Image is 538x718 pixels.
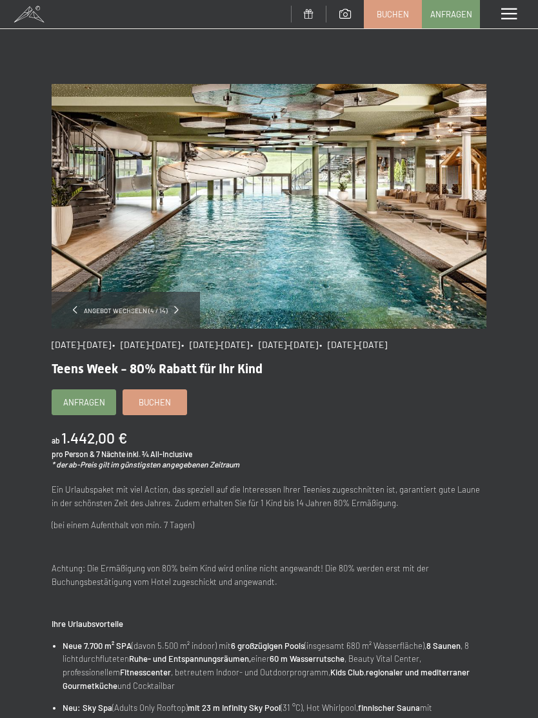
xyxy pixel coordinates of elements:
span: inkl. ¾ All-Inclusive [126,449,192,458]
strong: 60 m Wasserrutsche [270,653,344,664]
em: * der ab-Preis gilt im günstigsten angegebenen Zeitraum [52,460,239,469]
span: Anfragen [63,396,105,408]
b: 1.442,00 € [61,429,127,447]
span: Buchen [377,8,409,20]
p: Achtung: Die Ermäßigung von 80% beim Kind wird online nicht angewandt! Die 80% werden erst mit de... [52,562,486,589]
strong: Neue 7.700 m² SPA [63,641,132,651]
img: Teens Week - 80% Rabatt für Ihr Kind [52,84,486,329]
p: Ein Urlaubspaket mit viel Action, das speziell auf die Interessen Ihrer Teenies zugeschnitten ist... [52,483,486,510]
span: • [DATE]–[DATE] [319,339,387,350]
span: 7 Nächte [96,449,125,458]
span: • [DATE]–[DATE] [250,339,318,350]
strong: 8 Saunen [426,641,461,651]
li: (davon 5.500 m² indoor) mit (insgesamt 680 m² Wasserfläche), , 8 lichtdurchfluteten einer , Beaut... [63,639,486,693]
span: ab [52,436,60,445]
strong: 6 großzügigen Pools [231,641,304,651]
span: Angebot wechseln (4 / 14) [77,306,174,315]
strong: Ruhe- und Entspannungsräumen, [129,653,251,664]
strong: finnischer Sauna [358,703,420,713]
p: (bei einem Aufenthalt von min. 7 Tagen) [52,518,486,532]
span: • [DATE]–[DATE] [181,339,249,350]
strong: Neu: Sky Spa [63,703,112,713]
a: Buchen [123,390,186,415]
strong: regionaler und mediterraner Gourmetküche [63,667,470,691]
a: Buchen [364,1,421,28]
a: Anfragen [423,1,479,28]
a: Anfragen [52,390,115,415]
strong: Fitnesscenter [120,667,171,677]
strong: mit 23 m Infinity Sky Pool [188,703,281,713]
span: • [DATE]–[DATE] [112,339,180,350]
span: Teens Week - 80% Rabatt für Ihr Kind [52,361,263,376]
strong: Ihre Urlaubsvorteile [52,619,123,629]
span: [DATE]–[DATE] [52,339,111,350]
span: pro Person & [52,449,95,458]
strong: Kids Club [330,667,364,677]
span: Anfragen [430,8,472,20]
